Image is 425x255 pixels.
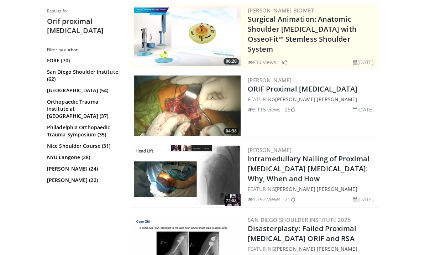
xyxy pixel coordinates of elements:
[134,6,241,66] a: 06:20
[248,7,314,14] a: [PERSON_NAME] Biomet
[317,245,357,252] a: [PERSON_NAME]
[248,77,292,84] a: [PERSON_NAME]
[285,106,295,113] li: 25
[47,47,122,53] h3: Filter by author:
[224,198,239,204] span: 72:08
[248,196,280,203] li: 1,792 views
[47,8,122,14] p: Results for:
[47,154,120,161] a: NYU Langone (28)
[248,224,356,243] a: Disasterplasty: Failed Proximal [MEDICAL_DATA] ORIF and RSA
[248,58,276,66] li: 830 views
[317,186,357,192] a: [PERSON_NAME]
[47,57,120,64] a: FORE (70)
[134,76,241,136] img: 5f0002a1-9436-4b80-9a5d-3af8087f73e7.300x170_q85_crop-smart_upscale.jpg
[47,124,120,138] a: Philadelphia Orthopaedic Trauma Symposium (35)
[248,95,377,103] div: FEATURING ,
[248,84,357,94] a: ORIF Proximal [MEDICAL_DATA]
[47,17,122,35] h2: Orif proximal [MEDICAL_DATA]
[224,58,239,64] span: 06:20
[275,96,315,103] a: [PERSON_NAME]
[280,58,288,66] li: 3
[47,142,120,150] a: Nice Shoulder Course (31)
[248,106,280,113] li: 3,115 views
[248,146,292,153] a: [PERSON_NAME]
[248,154,369,183] a: Intramedullary Nailing of Proximal [MEDICAL_DATA] [MEDICAL_DATA]: Why, When and How
[353,106,374,113] li: [DATE]
[285,196,295,203] li: 21
[134,6,241,66] img: 84e7f812-2061-4fff-86f6-cdff29f66ef4.300x170_q85_crop-smart_upscale.jpg
[47,98,120,120] a: Orthopaedic Trauma Institute at [GEOGRAPHIC_DATA] (37)
[317,96,357,103] a: [PERSON_NAME]
[134,76,241,136] a: 04:38
[134,145,241,206] a: 72:08
[47,177,120,184] a: [PERSON_NAME] (22)
[248,185,377,193] div: FEATURING ,
[47,165,120,172] a: [PERSON_NAME] (24)
[224,128,239,134] span: 04:38
[275,186,315,192] a: [PERSON_NAME]
[47,87,120,94] a: [GEOGRAPHIC_DATA] (54)
[248,216,351,223] a: San Diego Shoulder Institute 2025
[275,245,315,252] a: [PERSON_NAME]
[47,68,120,83] a: San Diego Shoulder Institute (62)
[353,58,374,66] li: [DATE]
[248,14,357,54] a: Surgical Animation: Anatomic Shoulder [MEDICAL_DATA] with OsseoFit™ Stemless Shoulder System
[134,145,241,206] img: 2294a05c-9c78-43a3-be21-f98653b8503a.300x170_q85_crop-smart_upscale.jpg
[353,196,374,203] li: [DATE]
